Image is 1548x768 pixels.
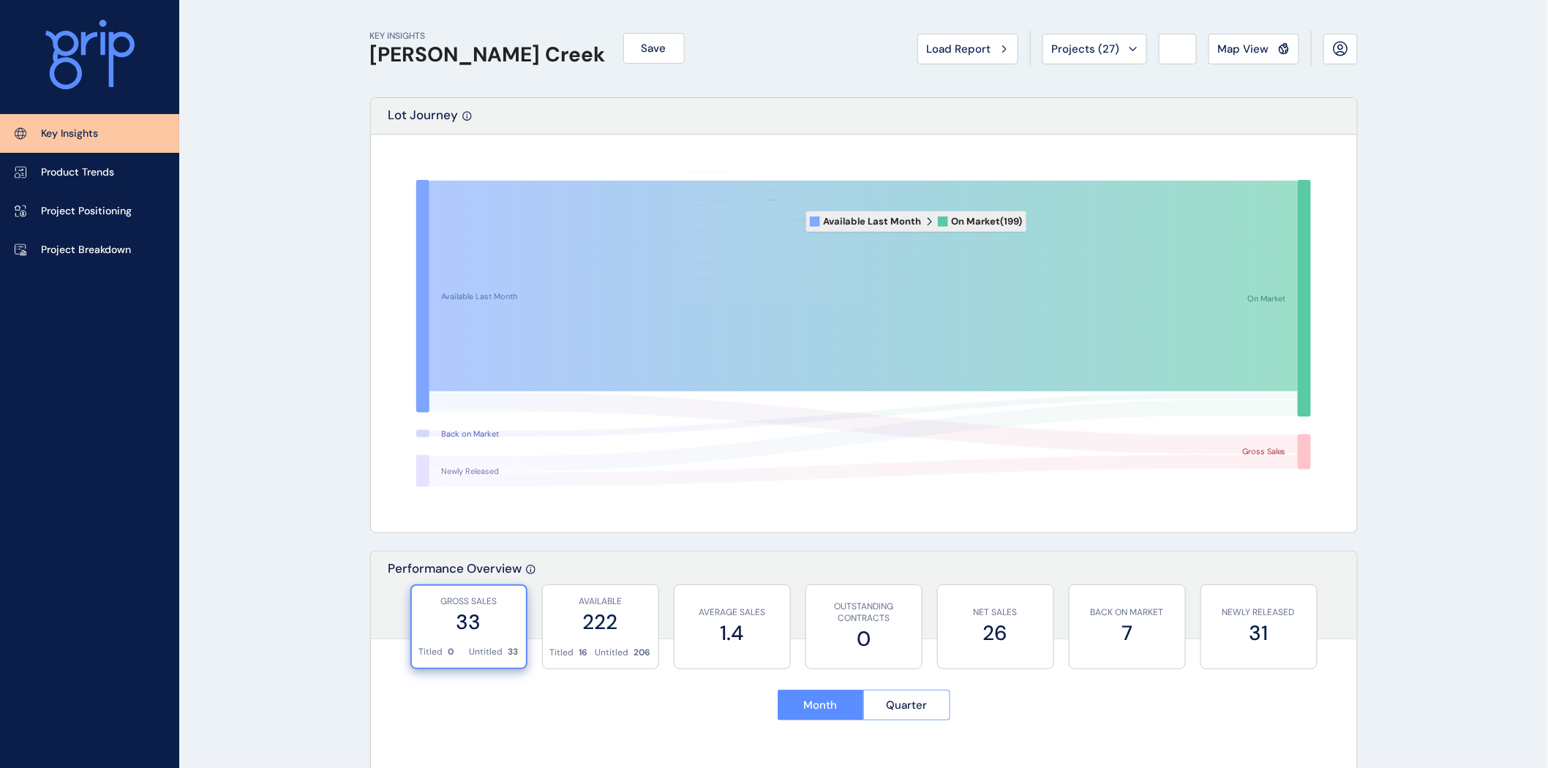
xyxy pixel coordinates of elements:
[623,33,685,64] button: Save
[1209,606,1310,619] p: NEWLY RELEASED
[41,243,131,257] p: Project Breakdown
[1077,606,1178,619] p: BACK ON MARKET
[41,165,114,180] p: Product Trends
[370,30,606,42] p: KEY INSIGHTS
[595,647,629,659] p: Untitled
[778,690,864,720] button: Month
[579,647,588,659] p: 16
[388,560,522,639] p: Performance Overview
[550,647,574,659] p: Titled
[682,606,783,619] p: AVERAGE SALES
[41,204,132,219] p: Project Positioning
[1209,619,1310,647] label: 31
[634,647,651,659] p: 206
[814,601,914,625] p: OUTSTANDING CONTRACTS
[804,698,838,712] span: Month
[917,34,1018,64] button: Load Report
[470,646,503,658] p: Untitled
[682,619,783,647] label: 1.4
[419,595,519,608] p: GROSS SALES
[41,127,98,141] p: Key Insights
[927,42,991,56] span: Load Report
[419,646,443,658] p: Titled
[945,619,1046,647] label: 26
[1052,42,1120,56] span: Projects ( 27 )
[863,690,950,720] button: Quarter
[814,625,914,653] label: 0
[508,646,519,658] p: 33
[642,41,666,56] span: Save
[1209,34,1299,64] button: Map View
[370,42,606,67] h1: [PERSON_NAME] Creek
[550,608,651,636] label: 222
[1218,42,1269,56] span: Map View
[945,606,1046,619] p: NET SALES
[886,698,927,712] span: Quarter
[550,595,651,608] p: AVAILABLE
[388,107,459,134] p: Lot Journey
[448,646,454,658] p: 0
[419,608,519,636] label: 33
[1042,34,1147,64] button: Projects (27)
[1077,619,1178,647] label: 7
